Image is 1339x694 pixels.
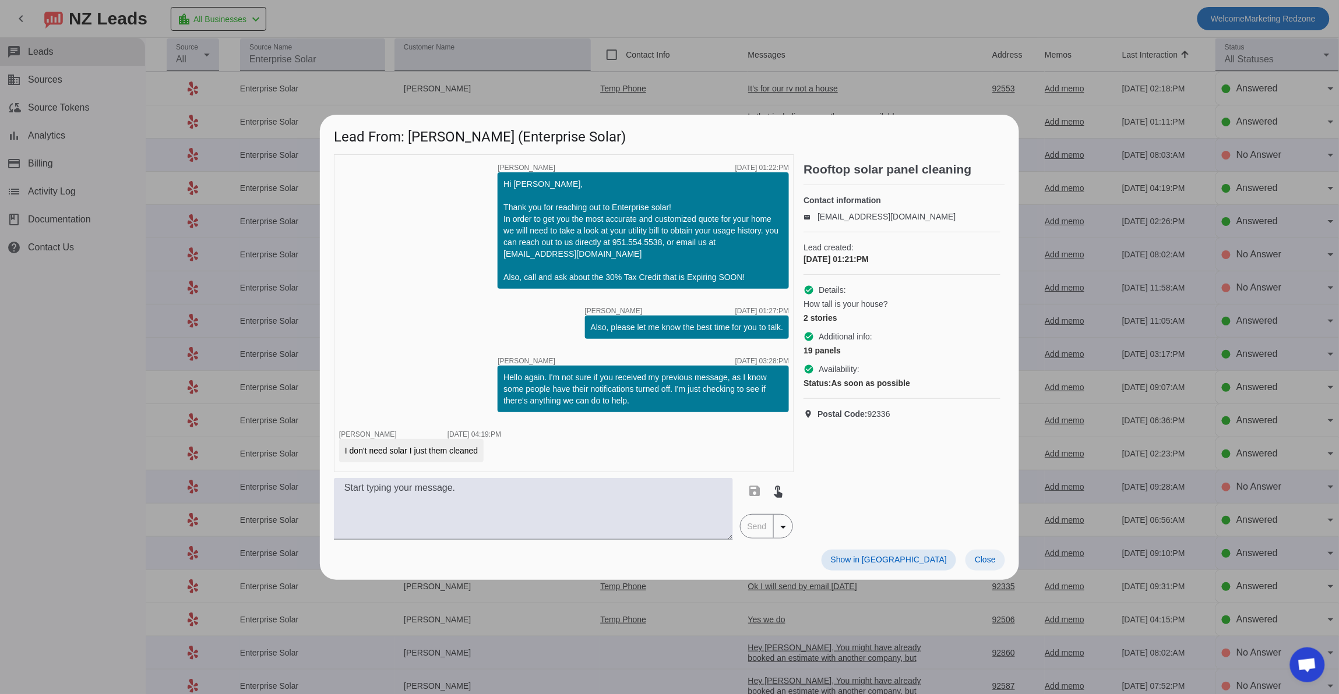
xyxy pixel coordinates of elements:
span: [PERSON_NAME] [339,430,397,438]
div: As soon as possible [804,377,1000,389]
div: Hello again. I'm not sure if you received my previous message, as I know some people have their n... [503,371,783,406]
mat-icon: location_on [804,409,818,419]
mat-icon: check_circle [804,364,814,374]
span: Additional info: [819,331,872,342]
mat-icon: check_circle [804,331,814,342]
div: [DATE] 01:21:PM [804,253,1000,265]
span: 92336 [818,408,890,420]
div: 19 panels [804,345,1000,356]
div: [DATE] 03:28:PM [735,357,789,364]
mat-icon: check_circle [804,285,814,295]
span: Close [975,555,996,564]
div: [DATE] 04:19:PM [447,431,501,438]
button: Show in [GEOGRAPHIC_DATA] [822,550,956,571]
button: Close [966,550,1005,571]
mat-icon: touch_app [771,484,785,498]
mat-icon: email [804,214,818,219]
span: How tall is your house? [804,298,888,310]
span: [PERSON_NAME] [498,357,555,364]
div: Also, please let me know the best time for you to talk.​ [591,321,784,333]
strong: Status: [804,378,831,388]
h4: Contact information [804,194,1000,206]
h2: Rooftop solar panel cleaning [804,164,1005,175]
div: [DATE] 01:27:PM [735,307,789,314]
div: 2 stories [804,312,1000,324]
span: Availability: [819,363,859,375]
span: Lead created: [804,242,1000,253]
div: [DATE] 01:22:PM [735,164,789,171]
div: Hi [PERSON_NAME], Thank you for reaching out to Enterprise solar! In order to get you the most ac... [503,178,783,283]
span: Details: [819,284,846,296]
div: Open chat [1290,647,1325,682]
a: [EMAIL_ADDRESS][DOMAIN_NAME] [818,212,956,221]
strong: Postal Code: [818,409,868,419]
div: I don't need solar I just them cleaned [345,445,478,456]
span: Show in [GEOGRAPHIC_DATA] [831,555,947,564]
span: [PERSON_NAME] [585,307,643,314]
h1: Lead From: [PERSON_NAME] (Enterprise Solar) [320,115,1019,154]
span: [PERSON_NAME] [498,164,555,171]
mat-icon: arrow_drop_down [776,520,790,534]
